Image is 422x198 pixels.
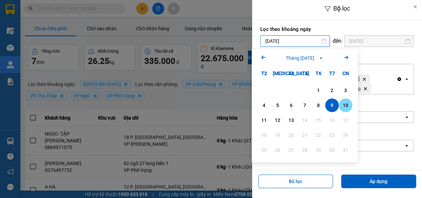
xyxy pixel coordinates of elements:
[325,128,339,142] div: Not available. Thứ Bảy, tháng 08 23 2025.
[342,53,350,62] button: Next month.
[325,113,339,127] div: Not available. Thứ Bảy, tháng 08 16 2025.
[325,98,339,112] div: Selected. Thứ Bảy, tháng 08 9 2025. It's available.
[257,98,271,112] div: Choose Thứ Hai, tháng 08 4 2025. It's available.
[271,128,284,142] div: Not available. Thứ Ba, tháng 08 19 2025.
[273,101,282,109] div: 5
[271,113,284,127] div: Choose Thứ Ba, tháng 08 12 2025. It's available.
[284,143,298,157] div: Not available. Thứ Tư, tháng 08 27 2025.
[341,146,350,154] div: 31
[339,143,352,157] div: Not available. Chủ Nhật, tháng 08 31 2025.
[327,131,337,139] div: 23
[273,131,282,139] div: 19
[404,76,409,82] svg: open
[273,116,282,124] div: 12
[286,146,296,154] div: 27
[258,175,333,188] button: Bỏ lọc
[259,53,267,61] svg: Arrow Left
[261,36,330,47] input: Select a date.
[260,26,414,33] label: Lọc theo khoảng ngày
[341,175,416,188] button: Áp dụng
[325,143,339,157] div: Not available. Thứ Bảy, tháng 08 30 2025.
[284,54,326,62] button: Tháng [DATE]
[333,5,350,12] span: Bộ lọc
[257,143,271,157] div: Not available. Thứ Hai, tháng 08 25 2025.
[314,101,323,109] div: 8
[298,143,312,157] div: Not available. Thứ Năm, tháng 08 28 2025.
[314,131,323,139] div: 22
[284,67,298,80] div: T4
[327,116,337,124] div: 16
[298,98,312,112] div: Choose Thứ Năm, tháng 08 7 2025. It's available.
[312,84,325,97] div: Choose Thứ Sáu, tháng 08 1 2025. It's available.
[259,53,267,62] button: Previous month.
[325,67,339,80] div: T7
[286,101,296,109] div: 6
[314,116,323,124] div: 15
[286,131,296,139] div: 20
[363,87,367,91] svg: Delete
[300,146,310,154] div: 28
[339,84,352,97] div: Choose Chủ Nhật, tháng 08 3 2025. It's available.
[339,67,352,80] div: CN
[273,146,282,154] div: 26
[330,38,344,44] div: đến
[404,114,409,120] svg: open
[312,128,325,142] div: Not available. Thứ Sáu, tháng 08 22 2025.
[271,67,284,80] div: [MEDICAL_DATA]
[345,36,414,47] input: Select a date.
[327,101,337,109] div: 9
[404,143,409,148] svg: open
[312,98,325,112] div: Choose Thứ Sáu, tháng 08 8 2025. It's available.
[259,101,269,109] div: 4
[339,128,352,142] div: Not available. Chủ Nhật, tháng 08 24 2025.
[252,49,358,162] div: Calendar.
[312,113,325,127] div: Not available. Thứ Sáu, tháng 08 15 2025.
[284,98,298,112] div: Choose Thứ Tư, tháng 08 6 2025. It's available.
[327,146,337,154] div: 30
[314,86,323,94] div: 1
[300,131,310,139] div: 21
[312,67,325,80] div: T6
[397,76,402,82] svg: Clear all
[284,113,298,127] div: Choose Thứ Tư, tháng 08 13 2025. It's available.
[339,113,352,127] div: Not available. Chủ Nhật, tháng 08 17 2025.
[271,143,284,157] div: Not available. Thứ Ba, tháng 08 26 2025.
[286,116,296,124] div: 13
[298,67,312,80] div: T5
[362,77,366,81] svg: Delete
[327,86,337,94] div: 2
[341,86,350,94] div: 3
[342,53,350,61] svg: Arrow Right
[257,128,271,142] div: Not available. Thứ Hai, tháng 08 18 2025.
[298,113,312,127] div: Not available. Thứ Năm, tháng 08 14 2025.
[300,101,310,109] div: 7
[259,116,269,124] div: 11
[325,84,339,97] div: Choose Thứ Bảy, tháng 08 2 2025. It's available.
[341,116,350,124] div: 17
[314,146,323,154] div: 29
[257,113,271,127] div: Choose Thứ Hai, tháng 08 11 2025. It's available.
[341,131,350,139] div: 24
[271,98,284,112] div: Choose Thứ Ba, tháng 08 5 2025. It's available.
[300,116,310,124] div: 14
[341,101,350,109] div: 10
[339,98,352,112] div: Choose Chủ Nhật, tháng 08 10 2025. It's available.
[259,131,269,139] div: 18
[257,67,271,80] div: T2
[312,143,325,157] div: Not available. Thứ Sáu, tháng 08 29 2025.
[259,146,269,154] div: 25
[298,128,312,142] div: Not available. Thứ Năm, tháng 08 21 2025.
[284,128,298,142] div: Not available. Thứ Tư, tháng 08 20 2025.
